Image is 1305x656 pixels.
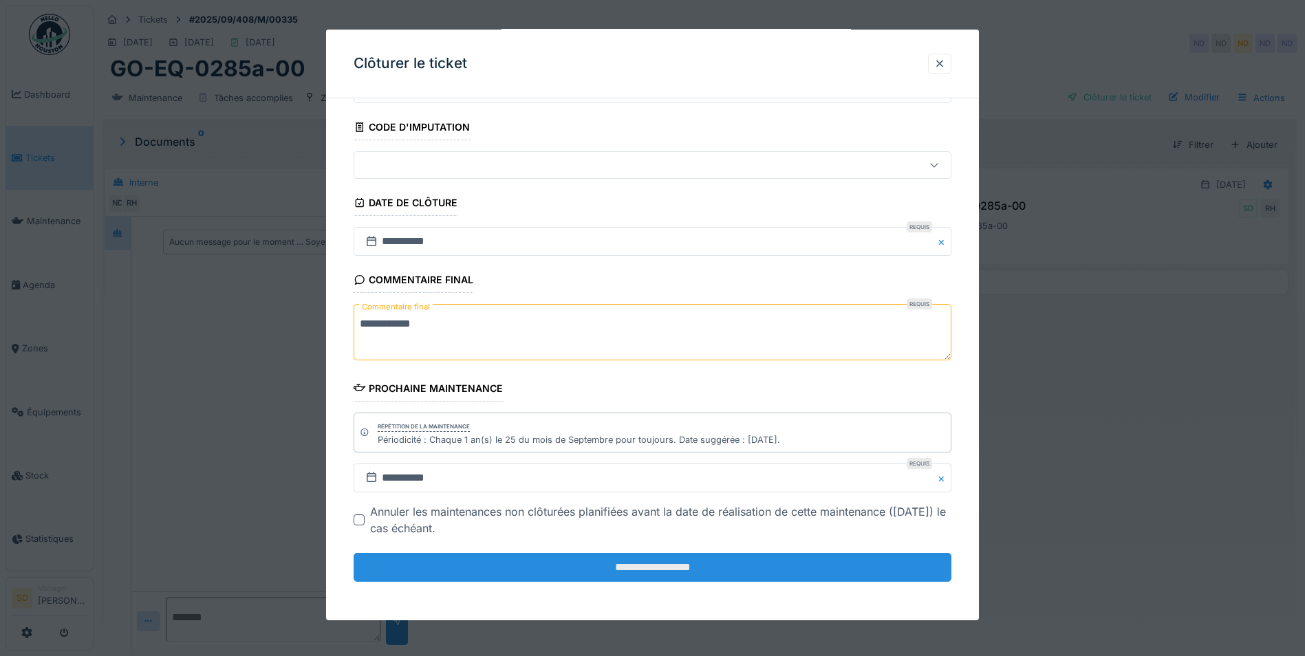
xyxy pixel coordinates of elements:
[370,503,951,536] div: Annuler les maintenances non clôturées planifiées avant la date de réalisation de cette maintenan...
[359,298,433,316] label: Commentaire final
[378,433,780,446] div: Périodicité : Chaque 1 an(s) le 25 du mois de Septembre pour toujours. Date suggérée : [DATE].
[936,463,951,492] button: Close
[354,270,473,293] div: Commentaire final
[378,422,470,432] div: Répétition de la maintenance
[354,117,470,140] div: Code d'imputation
[907,221,932,232] div: Requis
[354,193,457,216] div: Date de clôture
[354,378,503,402] div: Prochaine maintenance
[354,55,467,72] h3: Clôturer le ticket
[936,227,951,256] button: Close
[907,458,932,469] div: Requis
[907,298,932,309] div: Requis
